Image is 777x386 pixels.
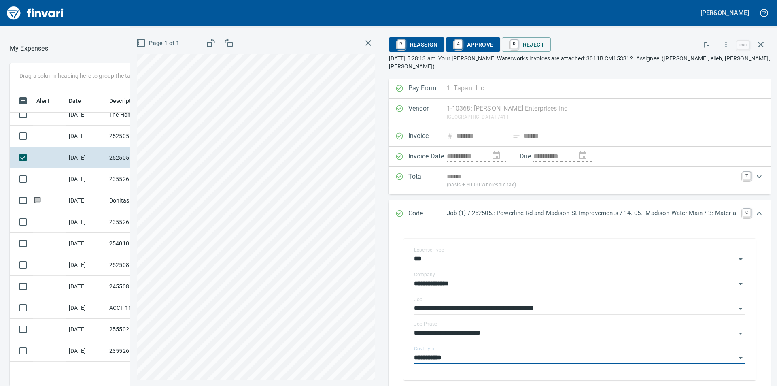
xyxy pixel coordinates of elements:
[66,168,106,190] td: [DATE]
[66,233,106,254] td: [DATE]
[414,346,436,351] label: Cost Type
[19,72,138,80] p: Drag a column heading here to group the table
[66,254,106,276] td: [DATE]
[414,272,435,277] label: Company
[389,37,444,52] button: RReassign
[414,322,437,326] label: Job Phase
[397,40,405,49] a: R
[395,38,438,51] span: Reassign
[735,254,746,265] button: Open
[106,254,179,276] td: 252508
[69,96,81,106] span: Date
[106,147,179,168] td: 252505
[743,209,751,217] a: C
[389,200,771,227] div: Expand
[66,362,106,383] td: [DATE]
[735,303,746,314] button: Open
[106,190,179,211] td: Donitas Tacos Umatilla OR
[408,172,447,189] p: Total
[414,247,444,252] label: Expense Type
[106,297,179,319] td: ACCT 11148
[446,37,500,52] button: AApprove
[735,328,746,339] button: Open
[10,44,48,53] nav: breadcrumb
[109,96,140,106] span: Description
[66,147,106,168] td: [DATE]
[66,126,106,147] td: [DATE]
[717,36,735,53] button: More
[66,297,106,319] td: [DATE]
[36,96,49,106] span: Alert
[452,38,494,51] span: Approve
[414,297,422,302] label: Job
[502,37,551,52] button: RReject
[389,167,771,194] div: Expand
[454,40,462,49] a: A
[106,168,179,190] td: 235526
[106,104,179,126] td: The Home Depot #[GEOGRAPHIC_DATA]
[508,38,544,51] span: Reject
[447,181,738,189] p: (basis + $0.00 Wholesale tax)
[66,319,106,340] td: [DATE]
[106,233,179,254] td: 254010
[66,340,106,362] td: [DATE]
[698,6,751,19] button: [PERSON_NAME]
[66,211,106,233] td: [DATE]
[389,54,771,70] p: [DATE] 5:28:13 am. Your [PERSON_NAME] Waterworks invoices are attached: 3011B CM153312. Assignee:...
[36,96,60,106] span: Alert
[10,44,48,53] p: My Expenses
[66,104,106,126] td: [DATE]
[33,198,42,203] span: Has messages
[106,319,179,340] td: 255502
[737,41,749,49] a: esc
[735,278,746,290] button: Open
[66,276,106,297] td: [DATE]
[106,276,179,297] td: 245508
[109,96,150,106] span: Description
[408,209,447,219] p: Code
[5,3,66,23] img: Finvari
[735,352,746,364] button: Open
[735,35,771,54] span: Close invoice
[447,209,738,218] p: Job (1) / 252505.: Powerline Rd and Madison St Improvements / 14. 05.: Madison Water Main / 3: Ma...
[66,190,106,211] td: [DATE]
[106,126,179,147] td: 252505
[69,96,92,106] span: Date
[138,38,179,48] span: Page 1 of 1
[106,211,179,233] td: 235526
[743,172,751,180] a: T
[698,36,715,53] button: Flag
[106,340,179,362] td: 235526
[510,40,518,49] a: R
[701,9,749,17] h5: [PERSON_NAME]
[134,36,183,51] button: Page 1 of 1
